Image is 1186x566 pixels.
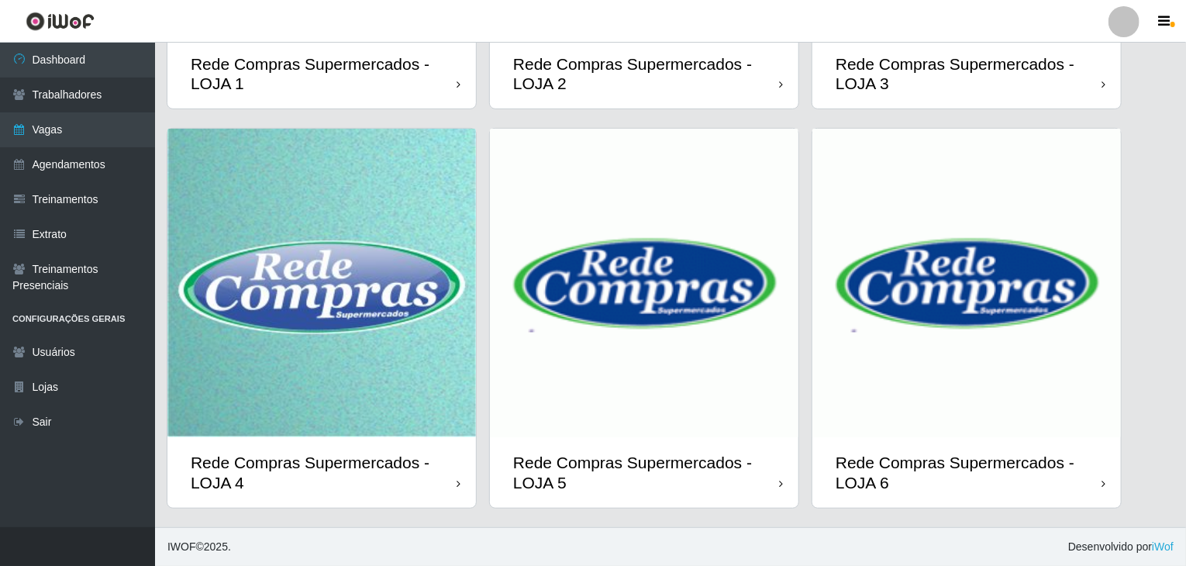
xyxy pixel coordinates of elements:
img: cardImg [490,129,798,437]
img: cardImg [167,129,476,437]
a: Rede Compras Supermercados - LOJA 6 [812,129,1121,507]
span: © 2025 . [167,539,231,555]
span: IWOF [167,540,196,553]
div: Rede Compras Supermercados - LOJA 3 [836,54,1102,93]
a: Rede Compras Supermercados - LOJA 5 [490,129,798,507]
div: Rede Compras Supermercados - LOJA 5 [513,453,779,492]
span: Desenvolvido por [1068,539,1174,555]
div: Rede Compras Supermercados - LOJA 6 [836,453,1102,492]
a: Rede Compras Supermercados - LOJA 4 [167,129,476,507]
a: iWof [1152,540,1174,553]
img: cardImg [812,129,1121,437]
div: Rede Compras Supermercados - LOJA 2 [513,54,779,93]
div: Rede Compras Supermercados - LOJA 4 [191,453,457,492]
div: Rede Compras Supermercados - LOJA 1 [191,54,457,93]
img: CoreUI Logo [26,12,95,31]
